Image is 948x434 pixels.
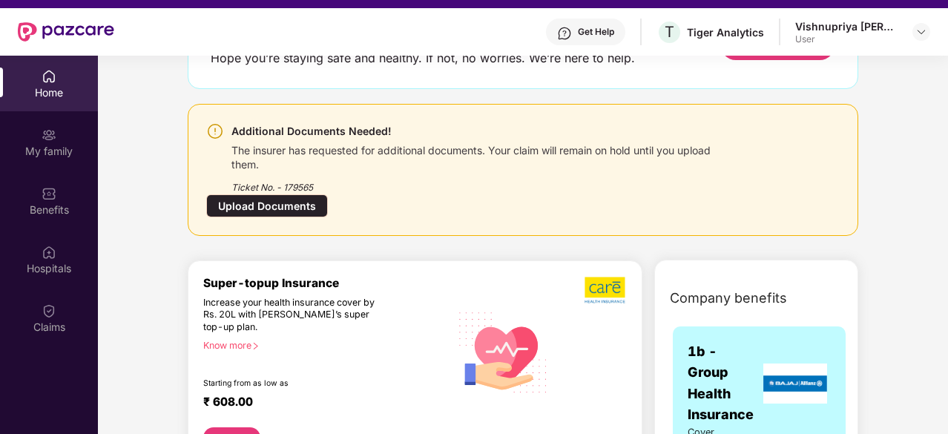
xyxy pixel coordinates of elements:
div: Super-topup Insurance [203,276,450,290]
div: Ticket No. - 179565 [231,171,734,194]
img: svg+xml;base64,PHN2ZyB4bWxucz0iaHR0cDovL3d3dy53My5vcmcvMjAwMC9zdmciIHhtbG5zOnhsaW5rPSJodHRwOi8vd3... [450,297,556,405]
div: Get Help [578,26,614,38]
img: svg+xml;base64,PHN2ZyBpZD0iSG9zcGl0YWxzIiB4bWxucz0iaHR0cDovL3d3dy53My5vcmcvMjAwMC9zdmciIHdpZHRoPS... [42,245,56,260]
div: Increase your health insurance cover by Rs. 20L with [PERSON_NAME]’s super top-up plan. [203,297,386,334]
div: Upload Documents [206,194,328,217]
img: svg+xml;base64,PHN2ZyB3aWR0aD0iMjAiIGhlaWdodD0iMjAiIHZpZXdCb3g9IjAgMCAyMCAyMCIgZmlsbD0ibm9uZSIgeG... [42,128,56,142]
span: T [665,23,674,41]
img: svg+xml;base64,PHN2ZyBpZD0iRHJvcGRvd24tMzJ4MzIiIHhtbG5zPSJodHRwOi8vd3d3LnczLm9yZy8yMDAwL3N2ZyIgd2... [915,26,927,38]
img: svg+xml;base64,PHN2ZyBpZD0iQ2xhaW0iIHhtbG5zPSJodHRwOi8vd3d3LnczLm9yZy8yMDAwL3N2ZyIgd2lkdGg9IjIwIi... [42,303,56,318]
img: svg+xml;base64,PHN2ZyBpZD0iV2FybmluZ18tXzI0eDI0IiBkYXRhLW5hbWU9Ildhcm5pbmcgLSAyNHgyNCIgeG1sbnM9Im... [206,122,224,140]
img: svg+xml;base64,PHN2ZyBpZD0iSGVscC0zMngzMiIgeG1sbnM9Imh0dHA6Ly93d3cudzMub3JnLzIwMDAvc3ZnIiB3aWR0aD... [557,26,572,41]
div: Starting from as low as [203,378,387,389]
span: 1b - Group Health Insurance [688,341,760,425]
div: User [795,33,899,45]
img: New Pazcare Logo [18,22,114,42]
div: Tiger Analytics [687,25,764,39]
span: right [251,342,260,350]
img: insurerLogo [763,364,827,404]
div: Vishnupriya [PERSON_NAME] [795,19,899,33]
div: ₹ 608.00 [203,395,435,412]
span: Company benefits [670,288,787,309]
div: Hope you’re staying safe and healthy. If not, no worries. We’re here to help. [211,50,635,66]
img: b5dec4f62d2307b9de63beb79f102df3.png [585,276,627,304]
div: Additional Documents Needed! [231,122,734,140]
div: The insurer has requested for additional documents. Your claim will remain on hold until you uplo... [231,140,734,171]
img: svg+xml;base64,PHN2ZyBpZD0iQmVuZWZpdHMiIHhtbG5zPSJodHRwOi8vd3d3LnczLm9yZy8yMDAwL3N2ZyIgd2lkdGg9Ij... [42,186,56,201]
img: svg+xml;base64,PHN2ZyBpZD0iSG9tZSIgeG1sbnM9Imh0dHA6Ly93d3cudzMub3JnLzIwMDAvc3ZnIiB3aWR0aD0iMjAiIG... [42,69,56,84]
div: Know more [203,340,441,350]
